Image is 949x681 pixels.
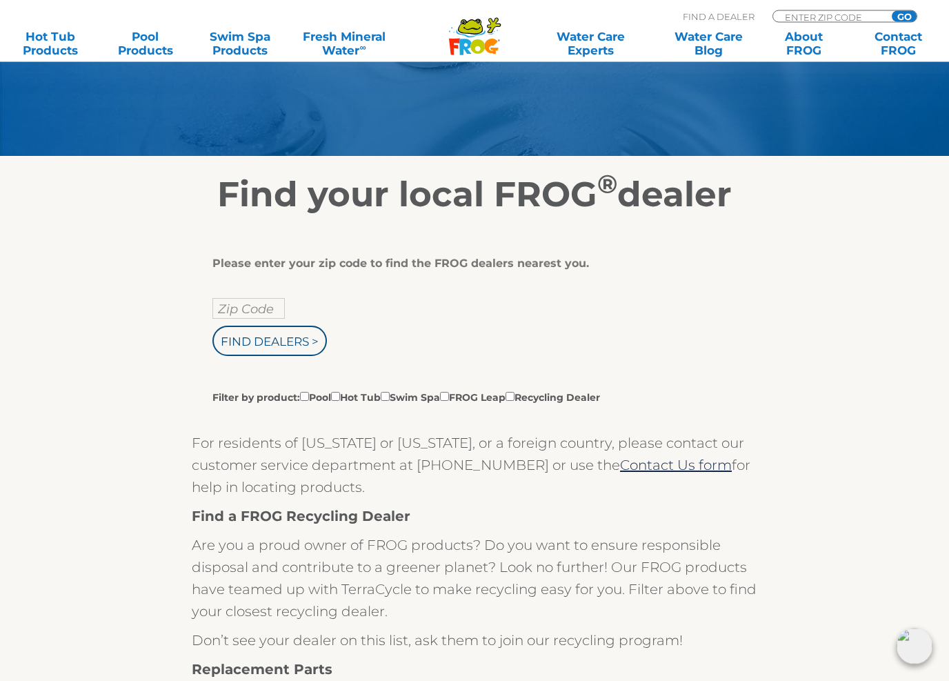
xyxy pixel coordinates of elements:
[331,393,340,402] input: Filter by product:PoolHot TubSwim SpaFROG LeapRecycling Dealer
[300,393,309,402] input: Filter by product:PoolHot TubSwim SpaFROG LeapRecycling Dealer
[767,30,841,57] a: AboutFROG
[381,393,390,402] input: Filter by product:PoolHot TubSwim SpaFROG LeapRecycling Dealer
[50,175,899,216] h2: Find your local FROG dealer
[192,630,757,652] p: Don’t see your dealer on this list, ask them to join our recycling program!
[212,390,600,405] label: Filter by product: Pool Hot Tub Swim Spa FROG Leap Recycling Dealer
[892,11,917,22] input: GO
[440,393,449,402] input: Filter by product:PoolHot TubSwim SpaFROG LeapRecycling Dealer
[14,30,88,57] a: Hot TubProducts
[192,535,757,623] p: Are you a proud owner of FROG products? Do you want to ensure responsible disposal and contribute...
[783,11,877,23] input: Zip Code Form
[620,457,732,474] a: Contact Us form
[203,30,277,57] a: Swim SpaProducts
[597,169,617,200] sup: ®
[672,30,746,57] a: Water CareBlog
[897,629,932,664] img: openIcon
[192,662,332,678] strong: Replacement Parts
[192,509,410,525] strong: Find a FROG Recycling Dealer
[192,433,757,499] p: For residents of [US_STATE] or [US_STATE], or a foreign country, please contact our customer serv...
[212,257,726,271] div: Please enter your zip code to find the FROG dealers nearest you.
[861,30,935,57] a: ContactFROG
[298,30,390,57] a: Fresh MineralWater∞
[683,10,755,23] p: Find A Dealer
[531,30,651,57] a: Water CareExperts
[108,30,182,57] a: PoolProducts
[212,326,327,357] input: Find Dealers >
[359,42,366,52] sup: ∞
[506,393,515,402] input: Filter by product:PoolHot TubSwim SpaFROG LeapRecycling Dealer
